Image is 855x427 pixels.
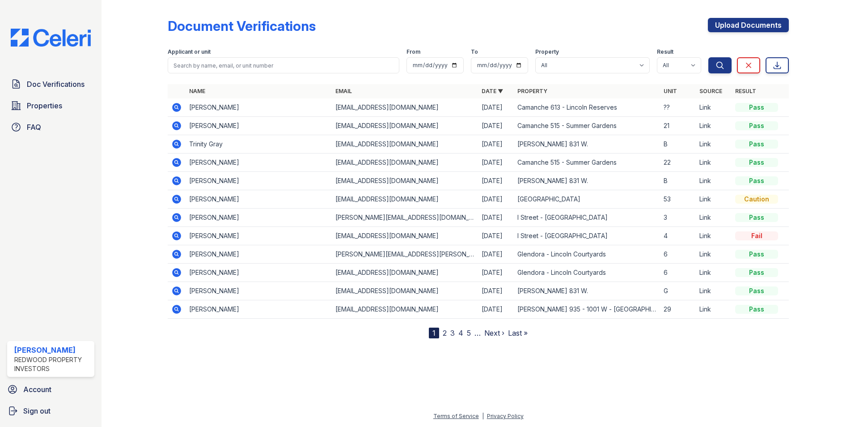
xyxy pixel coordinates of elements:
a: Date ▼ [482,88,503,94]
label: Applicant or unit [168,48,211,56]
td: [EMAIL_ADDRESS][DOMAIN_NAME] [332,282,478,300]
td: Camanche 613 - Lincoln Reserves [514,98,660,117]
td: [PERSON_NAME] [186,209,332,227]
td: [EMAIL_ADDRESS][DOMAIN_NAME] [332,154,478,172]
td: Link [696,117,732,135]
a: 4 [458,329,463,337]
td: [PERSON_NAME] 935 - 1001 W - [GEOGRAPHIC_DATA] Apartments [514,300,660,319]
td: Link [696,135,732,154]
td: [PERSON_NAME] 831 W. [514,135,660,154]
td: B [660,172,696,190]
a: 5 [467,329,471,337]
a: 3 [450,329,455,337]
td: [EMAIL_ADDRESS][DOMAIN_NAME] [332,227,478,245]
td: B [660,135,696,154]
td: [DATE] [478,190,514,209]
a: Upload Documents [708,18,789,32]
a: Next › [484,329,504,337]
div: [PERSON_NAME] [14,345,91,355]
td: [PERSON_NAME][EMAIL_ADDRESS][DOMAIN_NAME] [332,209,478,227]
td: 29 [660,300,696,319]
td: [DATE] [478,227,514,245]
a: Source [699,88,722,94]
a: Doc Verifications [7,75,94,93]
div: Fail [735,231,778,240]
div: Pass [735,305,778,314]
div: Pass [735,158,778,167]
td: [DATE] [478,282,514,300]
div: Document Verifications [168,18,316,34]
a: Properties [7,97,94,115]
div: | [482,413,484,419]
a: 2 [443,329,447,337]
td: [PERSON_NAME] [186,300,332,319]
td: G [660,282,696,300]
td: [DATE] [478,135,514,154]
td: 22 [660,154,696,172]
td: [DATE] [478,154,514,172]
td: Link [696,264,732,282]
td: [EMAIL_ADDRESS][DOMAIN_NAME] [332,98,478,117]
span: FAQ [27,122,41,132]
div: Pass [735,250,778,259]
td: [PERSON_NAME] [186,227,332,245]
span: … [474,328,481,338]
td: 6 [660,264,696,282]
td: Link [696,227,732,245]
div: Pass [735,103,778,112]
td: [GEOGRAPHIC_DATA] [514,190,660,209]
td: [EMAIL_ADDRESS][DOMAIN_NAME] [332,172,478,190]
a: Property [517,88,547,94]
div: 1 [429,328,439,338]
td: [PERSON_NAME] [186,245,332,264]
td: [DATE] [478,264,514,282]
span: Properties [27,100,62,111]
td: Link [696,209,732,227]
a: Sign out [4,402,98,420]
td: 53 [660,190,696,209]
div: Caution [735,195,778,204]
div: Pass [735,121,778,130]
td: [EMAIL_ADDRESS][DOMAIN_NAME] [332,300,478,319]
a: Name [189,88,205,94]
td: [DATE] [478,209,514,227]
td: [EMAIL_ADDRESS][DOMAIN_NAME] [332,264,478,282]
label: Result [657,48,673,56]
td: Link [696,98,732,117]
img: CE_Logo_Blue-a8612792a0a2168367f1c8372b55b34899dd931a85d93a1a3d3e32e68fde9ad4.png [4,29,98,47]
td: Link [696,154,732,172]
td: Glendora - Lincoln Courtyards [514,245,660,264]
a: FAQ [7,118,94,136]
td: I Street - [GEOGRAPHIC_DATA] [514,209,660,227]
td: [PERSON_NAME] [186,282,332,300]
div: Pass [735,176,778,185]
span: Doc Verifications [27,79,85,90]
td: Link [696,245,732,264]
div: Pass [735,140,778,149]
td: Glendora - Lincoln Courtyards [514,264,660,282]
td: [PERSON_NAME] 831 W. [514,282,660,300]
td: I Street - [GEOGRAPHIC_DATA] [514,227,660,245]
td: Camanche 515 - Summer Gardens [514,154,660,172]
td: Link [696,282,732,300]
td: [PERSON_NAME] [186,117,332,135]
td: [PERSON_NAME] [186,264,332,282]
div: Redwood Property Investors [14,355,91,373]
td: [PERSON_NAME] 831 W. [514,172,660,190]
td: 6 [660,245,696,264]
label: To [471,48,478,56]
td: [PERSON_NAME] [186,190,332,209]
a: Privacy Policy [487,413,524,419]
a: Unit [664,88,677,94]
td: [PERSON_NAME] [186,98,332,117]
label: From [406,48,420,56]
td: [PERSON_NAME] [186,154,332,172]
td: [DATE] [478,117,514,135]
td: [PERSON_NAME][EMAIL_ADDRESS][PERSON_NAME][DOMAIN_NAME] [332,245,478,264]
td: ?? [660,98,696,117]
span: Account [23,384,51,395]
td: [DATE] [478,300,514,319]
span: Sign out [23,406,51,416]
td: [DATE] [478,172,514,190]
